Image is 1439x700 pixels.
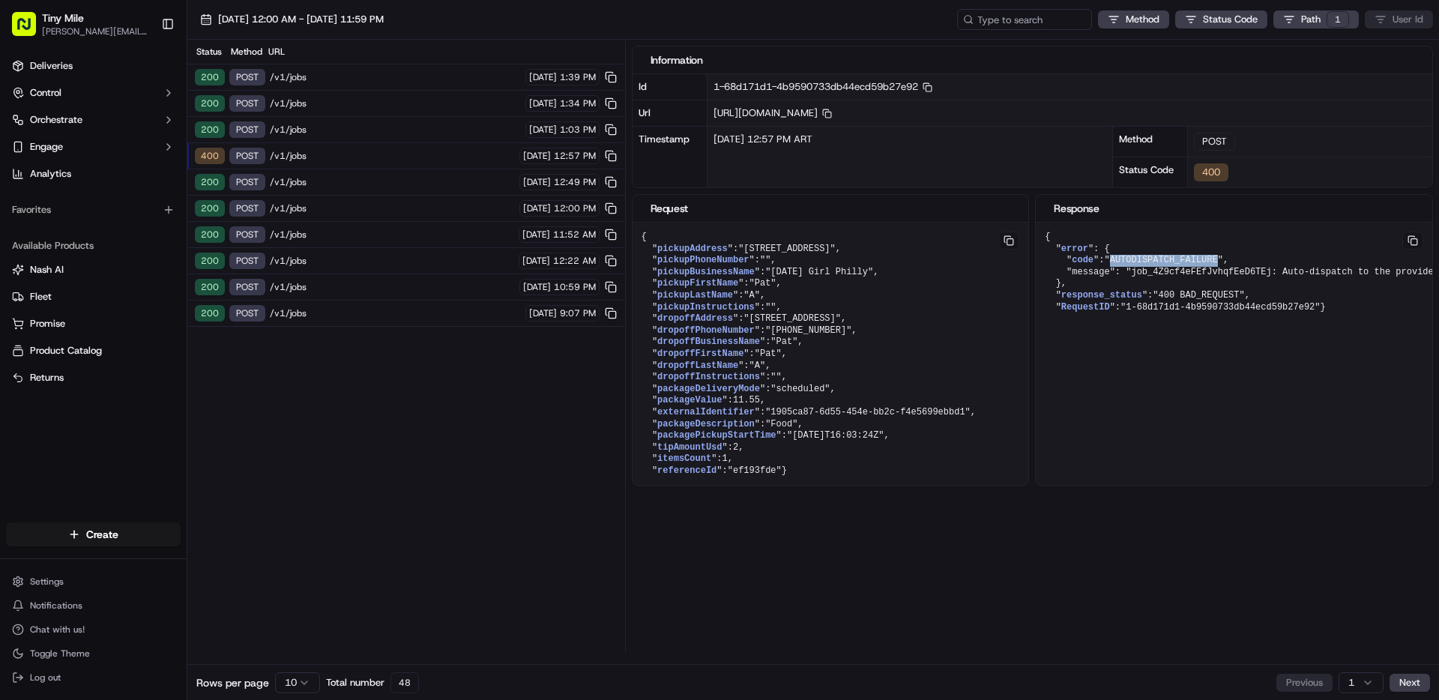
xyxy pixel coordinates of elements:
[1113,126,1188,157] div: Method
[1301,13,1321,26] span: Path
[30,113,82,127] span: Orchestrate
[560,307,596,319] span: 9:07 PM
[657,360,738,371] span: dropoffLastName
[529,97,557,109] span: [DATE]
[1194,133,1235,151] div: POST
[554,281,596,293] span: 10:59 PM
[1054,201,1414,216] div: Response
[657,442,722,453] span: tipAmountUsd
[738,244,836,254] span: "[STREET_ADDRESS]"
[6,571,181,592] button: Settings
[787,430,884,441] span: "[DATE]T16:03:24Z"
[523,176,551,188] span: [DATE]
[657,465,717,476] span: referenceId
[728,465,782,476] span: "ef193fde"
[553,229,596,241] span: 11:52 AM
[765,419,797,429] span: "Food"
[560,71,596,83] span: 1:39 PM
[770,372,781,382] span: ""
[1390,674,1430,692] button: Next
[6,162,181,186] a: Analytics
[30,167,71,181] span: Analytics
[15,60,273,84] p: Welcome 👋
[39,97,270,112] input: Got a question? Start typing here...
[6,108,181,132] button: Orchestrate
[30,648,90,660] span: Toggle Theme
[522,255,550,267] span: [DATE]
[765,407,971,417] span: "1905ca87-6d55-454e-bb2c-f4e5699ebbd1"
[268,46,619,58] div: URL
[390,672,419,693] div: 48
[195,253,225,269] div: 200
[218,13,384,26] span: [DATE] 12:00 AM - [DATE] 11:59 PM
[743,313,841,324] span: "[STREET_ADDRESS]"
[86,527,118,542] span: Create
[195,148,225,164] div: 400
[30,600,82,612] span: Notifications
[1113,157,1188,187] div: Status Code
[15,15,45,45] img: Nash
[657,395,722,405] span: packageValue
[523,150,551,162] span: [DATE]
[529,71,557,83] span: [DATE]
[6,312,181,336] button: Promise
[149,254,181,265] span: Pylon
[195,279,225,295] div: 200
[229,305,265,322] div: POST
[1273,10,1359,28] button: Path1
[42,25,149,37] span: [PERSON_NAME][EMAIL_ADDRESS][DOMAIN_NAME]
[657,349,743,359] span: dropoffFirstName
[121,211,247,238] a: 💻API Documentation
[1104,255,1222,265] span: "AUTODISPATCH_FAILURE"
[30,217,115,232] span: Knowledge Base
[6,6,155,42] button: Tiny Mile[PERSON_NAME][EMAIL_ADDRESS][DOMAIN_NAME]
[633,74,708,100] div: Id
[12,290,175,304] a: Fleet
[1072,255,1093,265] span: code
[770,337,797,347] span: "Pat"
[529,124,557,136] span: [DATE]
[270,150,515,162] span: /v1/jobs
[708,127,1113,187] div: [DATE] 12:57 PM ART
[12,344,175,357] a: Product Catalog
[722,453,728,464] span: 1
[657,430,776,441] span: packagePickupStartTime
[957,9,1092,30] input: Type to search
[657,244,728,254] span: pickupAddress
[554,176,596,188] span: 12:49 PM
[229,279,265,295] div: POST
[193,9,390,30] button: [DATE] 12:00 AM - [DATE] 11:59 PM
[6,339,181,363] button: Product Catalog
[523,202,551,214] span: [DATE]
[1327,11,1349,28] div: 1
[657,372,760,382] span: dropoffInstructions
[195,226,225,243] div: 200
[51,158,190,170] div: We're available if you need us!
[195,174,225,190] div: 200
[765,302,776,313] span: ""
[651,201,1011,216] div: Request
[30,344,102,357] span: Product Catalog
[195,95,225,112] div: 200
[270,97,521,109] span: /v1/jobs
[633,100,708,126] div: Url
[1061,290,1142,301] span: response_status
[6,135,181,159] button: Engage
[733,442,738,453] span: 2
[529,307,557,319] span: [DATE]
[733,395,760,405] span: 11.55
[229,148,265,164] div: POST
[657,267,755,277] span: pickupBusinessName
[657,384,760,394] span: packageDeliveryMode
[553,255,596,267] span: 12:22 AM
[1203,13,1258,26] span: Status Code
[270,124,521,136] span: /v1/jobs
[12,317,175,331] a: Promise
[195,305,225,322] div: 200
[270,281,515,293] span: /v1/jobs
[193,46,223,58] div: Status
[229,174,265,190] div: POST
[228,46,264,58] div: Method
[30,290,52,304] span: Fleet
[749,278,776,289] span: "Pat"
